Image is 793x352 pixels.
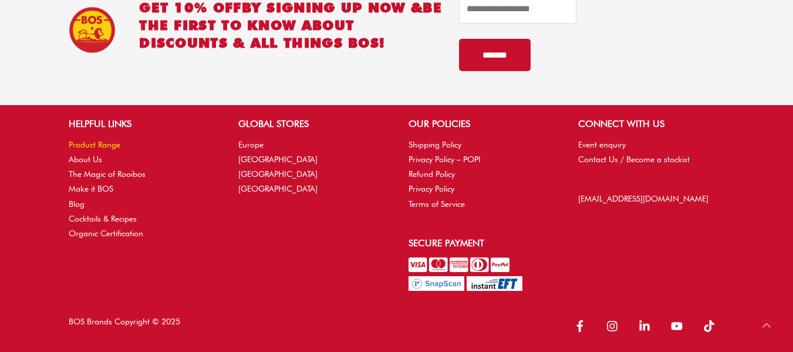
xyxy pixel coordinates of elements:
[409,138,555,212] nav: OUR POLICIES
[578,138,724,167] nav: CONNECT WITH US
[69,169,146,179] a: The Magic of Rooibos
[69,229,143,238] a: Organic Certification
[238,184,318,193] a: [GEOGRAPHIC_DATA]
[409,169,455,179] a: Refund Policy
[238,117,384,131] h2: GLOBAL STORES
[409,117,555,131] h2: OUR POLICIES
[409,155,481,164] a: Privacy Policy – POPI
[578,117,724,131] h2: CONNECT WITH US
[69,6,116,53] img: BOS Ice Tea
[69,155,102,164] a: About Us
[409,276,464,291] img: Pay with SnapScan
[578,140,626,149] a: Event enquiry
[69,184,113,193] a: Make it BOS
[238,169,318,179] a: [GEOGRAPHIC_DATA]
[69,138,215,241] nav: HELPFUL LINKS
[238,138,384,197] nav: GLOBAL STORES
[697,314,724,338] a: tiktok
[409,184,454,193] a: Privacy Policy
[600,314,630,338] a: instagram
[467,276,522,291] img: Pay with InstantEFT
[578,155,690,164] a: Contact Us / Become a stockist
[665,314,695,338] a: youtube
[409,140,461,149] a: Shipping Policy
[578,194,708,203] a: [EMAIL_ADDRESS][DOMAIN_NAME]
[568,314,598,338] a: facebook-f
[633,314,663,338] a: linkedin-in
[409,236,555,250] h2: Secure Payment
[238,155,318,164] a: [GEOGRAPHIC_DATA]
[409,199,465,209] a: Terms of Service
[69,199,85,209] a: Blog
[69,214,137,223] a: Cocktails & Recipes
[69,117,215,131] h2: HELPFUL LINKS
[57,314,397,340] div: BOS Brands Copyright © 2025
[238,140,264,149] a: Europe
[69,140,120,149] a: Product Range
